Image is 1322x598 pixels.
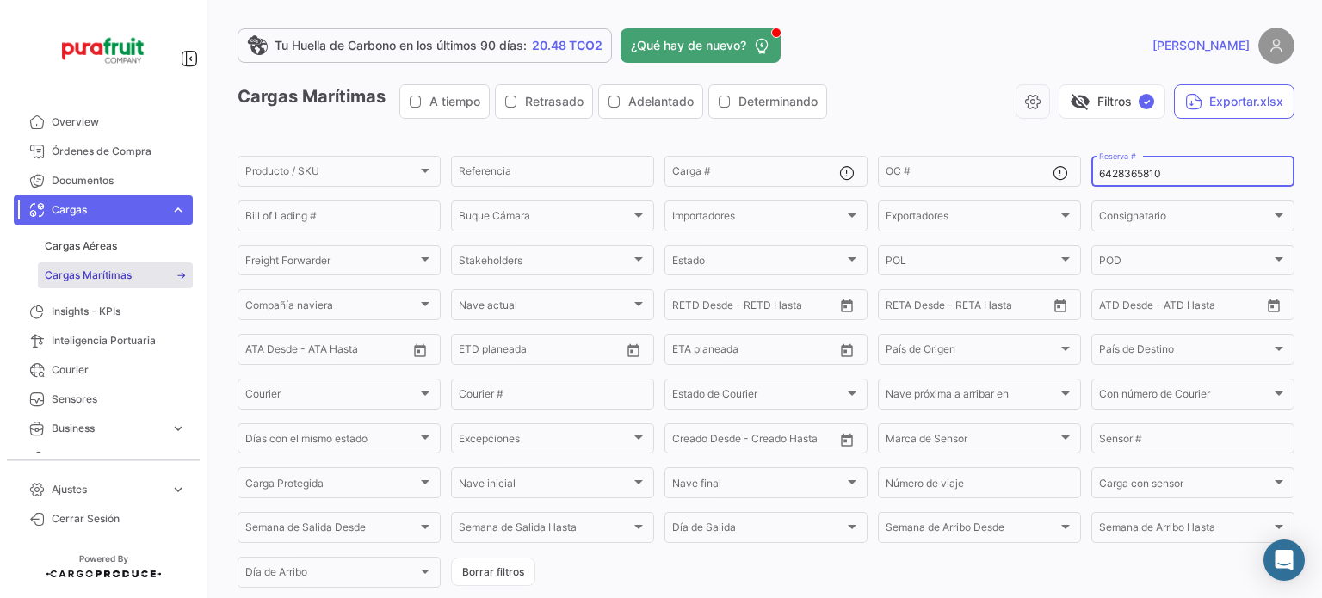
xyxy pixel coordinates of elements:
button: Open calendar [621,337,646,363]
button: Retrasado [496,85,592,118]
button: Open calendar [834,293,860,318]
span: Órdenes de Compra [52,144,186,159]
input: Hasta [715,346,793,358]
span: Ajustes [52,482,164,497]
img: placeholder-user.png [1258,28,1294,64]
span: Nave actual [459,301,631,313]
button: Determinando [709,85,826,118]
input: ATA Hasta [310,346,387,358]
img: Logo+PuraFruit.png [60,21,146,80]
span: Cargas [52,202,164,218]
a: Sensores [14,385,193,414]
span: Estado de Courier [672,391,844,403]
input: Hasta [715,301,793,313]
button: A tiempo [400,85,489,118]
input: Desde [886,301,917,313]
span: Insights - KPIs [52,304,186,319]
a: Órdenes de Compra [14,137,193,166]
input: Desde [672,346,703,358]
span: [PERSON_NAME] [1152,37,1250,54]
span: Exportadores [886,213,1058,225]
span: Cerrar Sesión [52,511,186,527]
span: Inteligencia Portuaria [52,333,186,348]
span: expand_more [170,202,186,218]
button: Open calendar [834,427,860,453]
button: Open calendar [407,337,433,363]
span: Overview [52,114,186,130]
span: Carga con sensor [1099,480,1271,492]
input: ATD Hasta [1165,301,1243,313]
span: Courier [52,362,186,378]
button: ¿Qué hay de nuevo? [621,28,781,63]
input: Hasta [502,346,579,358]
span: expand_more [170,482,186,497]
span: Semana de Arribo Desde [886,524,1058,536]
input: Desde [672,301,703,313]
span: Stakeholders [459,257,631,269]
a: Cargas Aéreas [38,233,193,259]
span: Courier [245,391,417,403]
span: Día de Salida [672,524,844,536]
span: Semana de Arribo Hasta [1099,524,1271,536]
input: ATD Desde [1099,301,1153,313]
span: POL [886,257,1058,269]
span: Día de Arribo [245,569,417,581]
input: Creado Desde [672,435,741,447]
a: Inteligencia Portuaria [14,326,193,355]
span: País de Destino [1099,346,1271,358]
a: Courier [14,355,193,385]
input: Desde [459,346,490,358]
span: expand_more [170,421,186,436]
span: Estado [672,257,844,269]
span: Adelantado [628,93,694,110]
span: ¿Qué hay de nuevo? [631,37,746,54]
span: Compañía naviera [245,301,417,313]
span: Carga Protegida [245,480,417,492]
a: Tu Huella de Carbono en los últimos 90 días:20.48 TCO2 [238,28,612,63]
span: Determinando [738,93,818,110]
input: Creado Hasta [753,435,831,447]
a: Documentos [14,166,193,195]
span: Business [52,421,164,436]
span: 20.48 TCO2 [532,37,602,54]
button: Open calendar [1261,293,1287,318]
span: País de Origen [886,346,1058,358]
input: Hasta [929,301,1006,313]
button: Open calendar [1047,293,1073,318]
div: Abrir Intercom Messenger [1263,539,1305,581]
button: Exportar.xlsx [1174,84,1294,119]
span: Importadores [672,213,844,225]
button: Borrar filtros [451,558,535,586]
span: Nave final [672,480,844,492]
span: Cargas Marítimas [45,268,132,283]
span: Cargas Aéreas [45,238,117,254]
span: Excepciones [459,435,631,447]
span: Semana de Salida Hasta [459,524,631,536]
span: Tu Huella de Carbono en los últimos 90 días: [275,37,527,54]
span: Nave próxima a arribar en [886,391,1058,403]
button: Adelantado [599,85,702,118]
span: Días con el mismo estado [245,435,417,447]
span: A tiempo [429,93,480,110]
span: expand_more [170,450,186,465]
span: Marca de Sensor [886,435,1058,447]
span: Producto / SKU [245,168,417,180]
span: Freight Forwarder [245,257,417,269]
span: Con número de Courier [1099,391,1271,403]
input: ATA Desde [245,346,298,358]
span: Retrasado [525,93,584,110]
button: visibility_offFiltros✓ [1059,84,1165,119]
a: Insights - KPIs [14,297,193,326]
span: Buque Cámara [459,213,631,225]
button: Open calendar [834,337,860,363]
span: POD [1099,257,1271,269]
span: ✓ [1139,94,1154,109]
span: Sensores [52,391,186,407]
h3: Cargas Marítimas [238,84,832,119]
span: Nave inicial [459,480,631,492]
span: Consignatario [1099,213,1271,225]
span: Semana de Salida Desde [245,524,417,536]
a: Cargas Marítimas [38,262,193,288]
span: Estadísticas [52,450,164,465]
span: visibility_off [1070,91,1090,112]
